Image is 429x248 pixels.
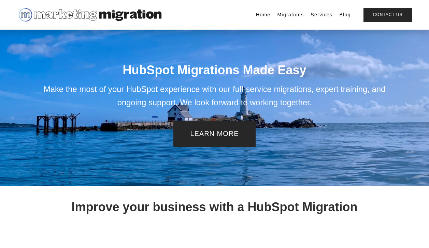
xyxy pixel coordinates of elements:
a: LEARN MORE [173,121,256,147]
a: Contact Us [363,8,412,22]
a: Home [256,10,271,19]
h1: Improve your business with a HubSpot Migration [41,200,389,214]
a: Services [311,10,332,19]
a: Blog [340,10,351,19]
a: Migrations [277,10,304,19]
h1: HubSpot Migrations Made Easy [41,63,389,77]
p: Make the most of your HubSpot experience with our full-service migrations, expert training, and o... [41,83,389,109]
img: Marketing Migration [17,6,162,23]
